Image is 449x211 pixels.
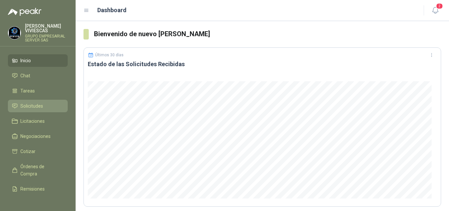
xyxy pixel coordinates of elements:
[20,57,31,64] span: Inicio
[94,29,441,39] h3: Bienvenido de nuevo [PERSON_NAME]
[20,102,43,110] span: Solicitudes
[88,60,437,68] h3: Estado de las Solicitudes Recibidas
[20,163,61,177] span: Órdenes de Compra
[25,34,68,42] p: GRUPO EMPRESARIAL SERVER SAS
[8,8,41,16] img: Logo peakr
[97,6,127,15] h1: Dashboard
[20,72,30,79] span: Chat
[8,54,68,67] a: Inicio
[8,85,68,97] a: Tareas
[436,3,443,9] span: 2
[20,185,45,193] span: Remisiones
[25,24,68,33] p: [PERSON_NAME] VIVIESCAS
[8,100,68,112] a: Solicitudes
[8,183,68,195] a: Remisiones
[20,118,45,125] span: Licitaciones
[8,145,68,158] a: Cotizar
[95,53,124,57] p: Últimos 30 días
[8,27,21,39] img: Company Logo
[8,160,68,180] a: Órdenes de Compra
[8,69,68,82] a: Chat
[20,133,51,140] span: Negociaciones
[20,148,35,155] span: Cotizar
[20,87,35,94] span: Tareas
[8,115,68,127] a: Licitaciones
[429,5,441,16] button: 2
[8,130,68,143] a: Negociaciones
